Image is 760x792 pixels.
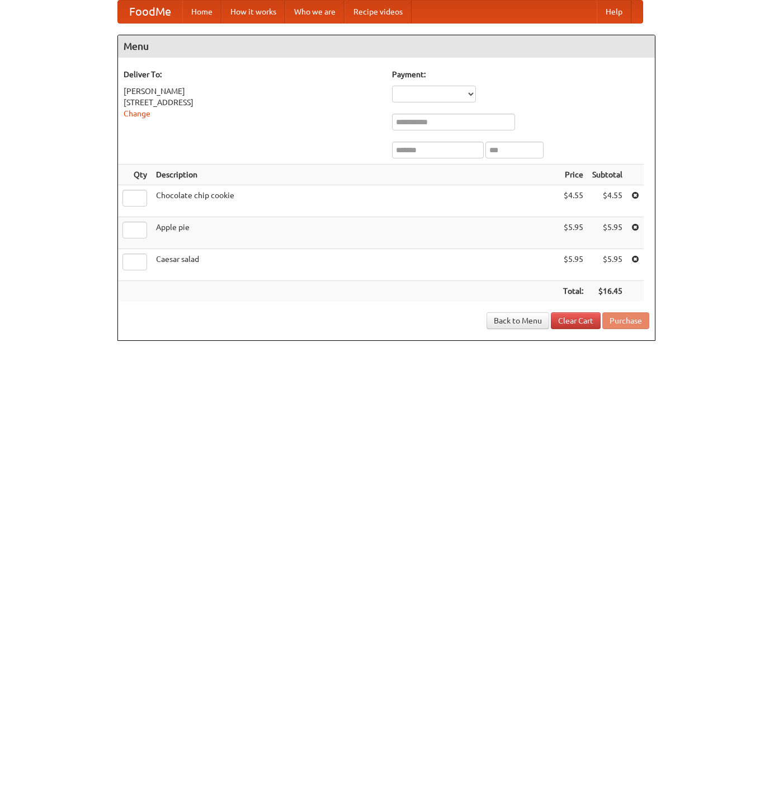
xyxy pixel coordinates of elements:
[221,1,285,23] a: How it works
[182,1,221,23] a: Home
[285,1,344,23] a: Who we are
[559,185,588,217] td: $4.55
[588,249,627,281] td: $5.95
[152,217,559,249] td: Apple pie
[152,249,559,281] td: Caesar salad
[487,312,549,329] a: Back to Menu
[124,97,381,108] div: [STREET_ADDRESS]
[588,185,627,217] td: $4.55
[602,312,649,329] button: Purchase
[559,281,588,302] th: Total:
[588,281,627,302] th: $16.45
[118,165,152,185] th: Qty
[588,217,627,249] td: $5.95
[559,217,588,249] td: $5.95
[597,1,631,23] a: Help
[551,312,601,329] a: Clear Cart
[124,109,150,118] a: Change
[124,86,381,97] div: [PERSON_NAME]
[118,35,655,58] h4: Menu
[152,165,559,185] th: Description
[559,249,588,281] td: $5.95
[588,165,627,185] th: Subtotal
[124,69,381,80] h5: Deliver To:
[344,1,412,23] a: Recipe videos
[559,165,588,185] th: Price
[118,1,182,23] a: FoodMe
[152,185,559,217] td: Chocolate chip cookie
[392,69,649,80] h5: Payment:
